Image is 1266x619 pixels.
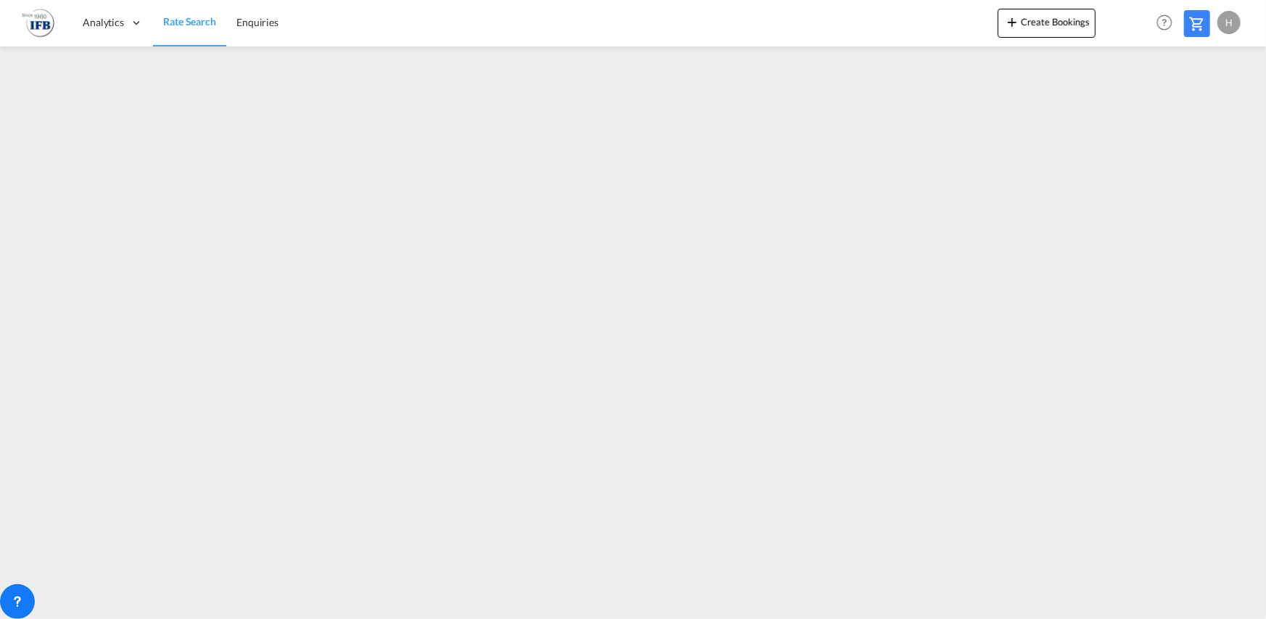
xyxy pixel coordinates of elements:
[163,15,216,28] span: Rate Search
[22,7,54,39] img: b628ab10256c11eeb52753acbc15d091.png
[1152,10,1184,36] div: Help
[998,9,1096,38] button: icon-plus 400-fgCreate Bookings
[1217,11,1241,34] div: H
[1004,13,1021,30] md-icon: icon-plus 400-fg
[83,15,124,30] span: Analytics
[1152,10,1177,35] span: Help
[236,16,278,28] span: Enquiries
